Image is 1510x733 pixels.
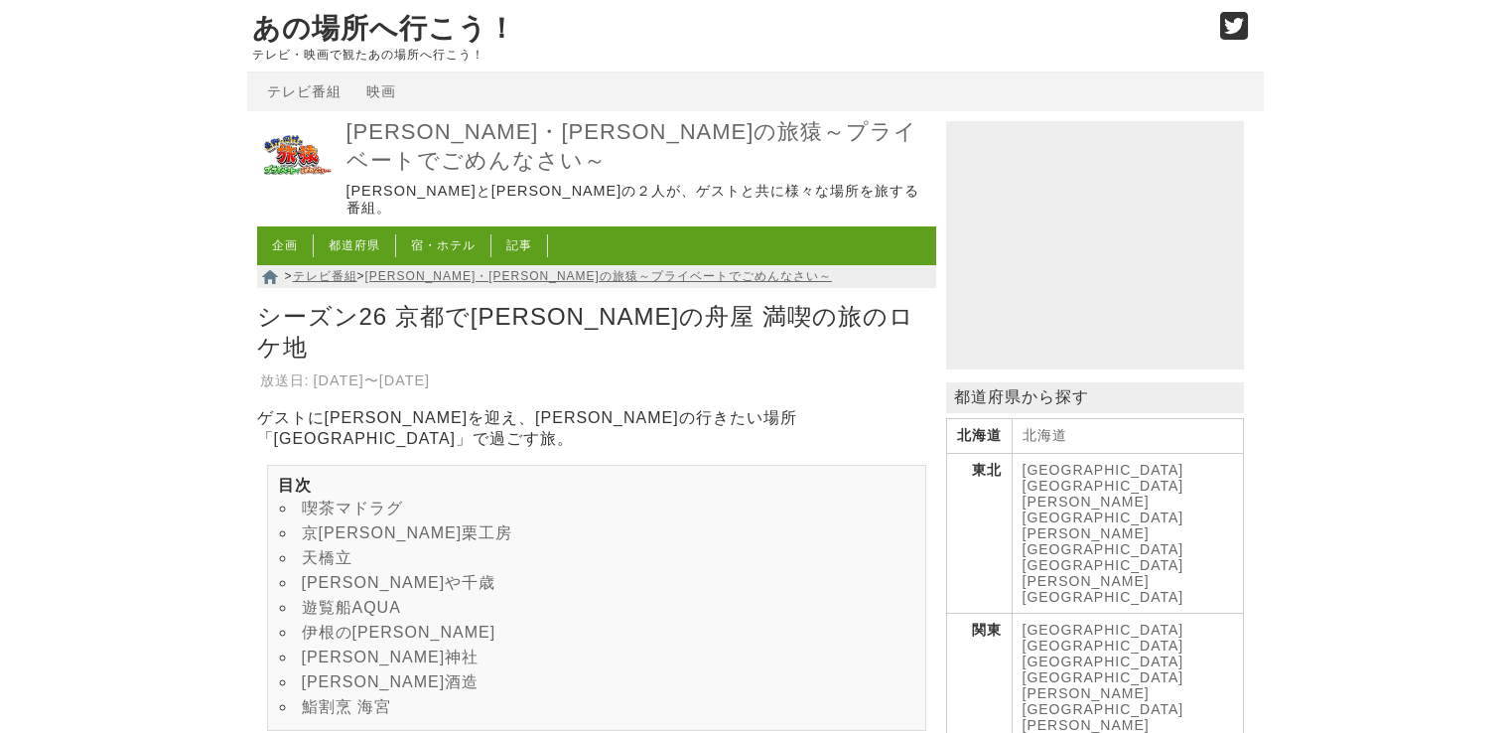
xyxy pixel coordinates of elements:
[313,370,432,391] td: [DATE]〜[DATE]
[302,698,391,715] a: 鮨割烹 海宮
[252,48,1199,62] p: テレビ・映画で観たあの場所へ行こう！
[302,549,352,566] a: 天橋立
[257,408,936,450] p: ゲストに[PERSON_NAME]を迎え、[PERSON_NAME]の行きたい場所「[GEOGRAPHIC_DATA]」で過ごす旅。
[1023,525,1184,557] a: [PERSON_NAME][GEOGRAPHIC_DATA]
[302,624,496,641] a: 伊根の[PERSON_NAME]
[302,649,480,665] a: [PERSON_NAME]神社
[1023,478,1184,494] a: [GEOGRAPHIC_DATA]
[366,83,396,99] a: 映画
[1023,717,1150,733] a: [PERSON_NAME]
[267,83,342,99] a: テレビ番組
[1023,462,1184,478] a: [GEOGRAPHIC_DATA]
[1023,427,1067,443] a: 北海道
[365,269,832,283] a: [PERSON_NAME]・[PERSON_NAME]の旅猿～プライベートでごめんなさい～
[259,370,311,391] th: 放送日:
[1023,669,1184,685] a: [GEOGRAPHIC_DATA]
[257,296,936,367] h1: シーズン26 京都で[PERSON_NAME]の舟屋 満喫の旅のロケ地
[302,673,480,690] a: [PERSON_NAME]酒造
[302,524,513,541] a: 京[PERSON_NAME]栗工房
[346,183,931,218] p: [PERSON_NAME]と[PERSON_NAME]の２人が、ゲストと共に様々な場所を旅する番組。
[257,116,337,196] img: 東野・岡村の旅猿～プライベートでごめんなさい～
[257,182,337,199] a: 東野・岡村の旅猿～プライベートでごめんなさい～
[506,238,532,252] a: 記事
[302,599,401,616] a: 遊覧船AQUA
[1023,638,1184,654] a: [GEOGRAPHIC_DATA]
[302,500,403,516] a: 喫茶マドラグ
[257,265,936,288] nav: > >
[1023,685,1184,717] a: [PERSON_NAME][GEOGRAPHIC_DATA]
[302,574,496,591] a: [PERSON_NAME]や千歳
[293,269,357,283] a: テレビ番組
[1023,654,1184,669] a: [GEOGRAPHIC_DATA]
[1023,622,1184,638] a: [GEOGRAPHIC_DATA]
[346,118,931,175] a: [PERSON_NAME]・[PERSON_NAME]の旅猿～プライベートでごめんなさい～
[946,121,1244,369] iframe: Advertisement
[1220,24,1249,41] a: Twitter (@go_thesights)
[946,454,1012,614] th: 東北
[946,419,1012,454] th: 北海道
[252,13,516,44] a: あの場所へ行こう！
[411,238,476,252] a: 宿・ホテル
[1023,494,1184,525] a: [PERSON_NAME][GEOGRAPHIC_DATA]
[1023,573,1184,605] a: [PERSON_NAME][GEOGRAPHIC_DATA]
[946,382,1244,413] p: 都道府県から探す
[1023,557,1184,573] a: [GEOGRAPHIC_DATA]
[272,238,298,252] a: 企画
[329,238,380,252] a: 都道府県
